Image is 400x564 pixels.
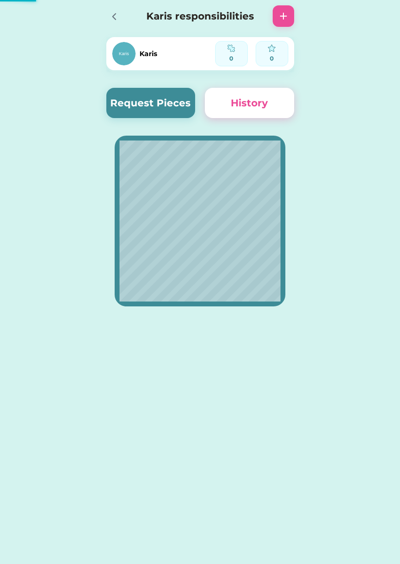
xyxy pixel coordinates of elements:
[219,54,244,63] div: 0
[106,88,196,118] button: Request Pieces
[278,10,289,22] img: add%201.svg
[268,44,276,52] img: interface-favorite-star--reward-rating-rate-social-star-media-favorite-like-stars.svg
[205,88,294,118] button: History
[138,9,263,23] h4: Karis responsibilities
[227,44,235,52] img: programming-module-puzzle-1--code-puzzle-module-programming-plugin-piece.svg
[140,49,157,59] div: Karis
[259,54,285,63] div: 0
